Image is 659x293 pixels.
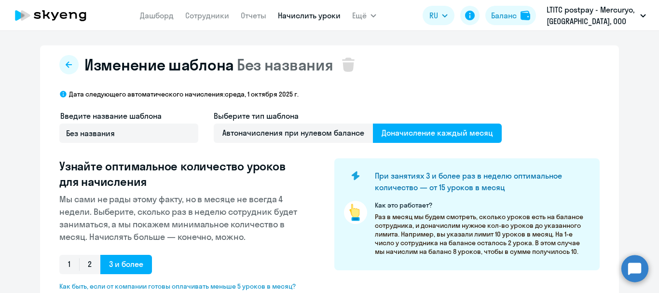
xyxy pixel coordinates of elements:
[59,255,79,274] span: 1
[491,10,517,21] div: Баланс
[140,11,174,20] a: Дашборд
[59,158,303,189] h3: Узнайте оптимальное количество уроков для начисления
[79,255,100,274] span: 2
[69,90,299,98] p: Дата следующего автоматического начисления: среда, 1 октября 2025 г.
[59,124,198,143] input: Без названия
[278,11,341,20] a: Начислить уроки
[59,282,303,291] span: Как быть, если от компании готовы оплачивать меньше 5 уроков в месяц?
[60,111,162,121] span: Введите название шаблона
[84,55,234,74] span: Изменение шаблона
[214,110,502,122] h4: Выберите тип шаблона
[375,170,583,193] h4: При занятиях 3 и более раз в неделю оптимальное количество — от 15 уроков в месяц
[542,4,651,27] button: LTITC postpay - Mercuryo, [GEOGRAPHIC_DATA], ООО
[59,193,303,243] p: Мы сами не рады этому факту, но в месяце не всегда 4 недели. Выберите, сколько раз в неделю сотру...
[214,124,373,143] span: Автоначисления при нулевом балансе
[375,212,590,256] p: Раз в месяц мы будем смотреть, сколько уроков есть на балансе сотрудника, и доначислим нужное кол...
[485,6,536,25] button: Балансbalance
[344,201,367,224] img: pointer-circle
[423,6,454,25] button: RU
[375,201,590,209] p: Как это работает?
[373,124,502,143] span: Доначисление каждый месяц
[352,10,367,21] span: Ещё
[547,4,636,27] p: LTITC postpay - Mercuryo, [GEOGRAPHIC_DATA], ООО
[429,10,438,21] span: RU
[237,55,333,74] span: Без названия
[521,11,530,20] img: balance
[352,6,376,25] button: Ещё
[185,11,229,20] a: Сотрудники
[100,255,152,274] span: 3 и более
[241,11,266,20] a: Отчеты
